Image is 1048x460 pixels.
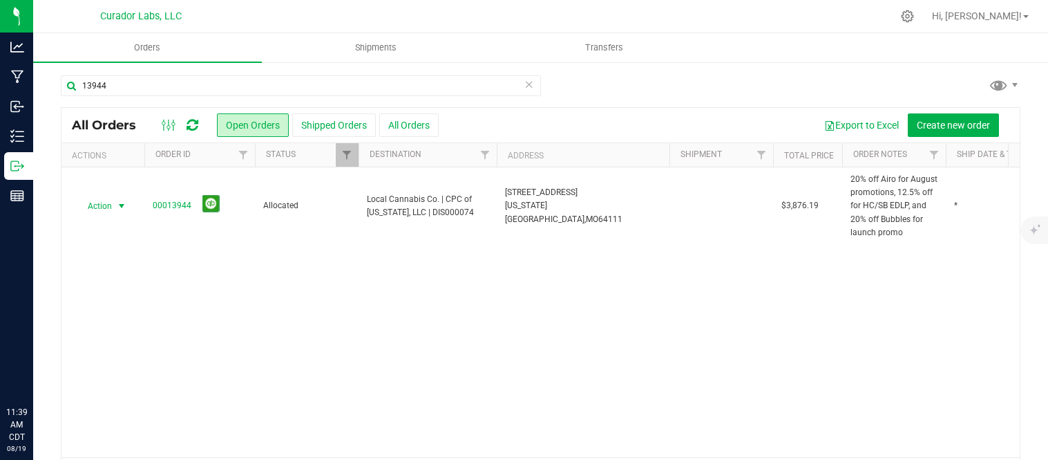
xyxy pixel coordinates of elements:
[781,199,819,212] span: $3,876.19
[923,143,946,167] a: Filter
[10,189,24,203] inline-svg: Reports
[10,40,24,54] inline-svg: Analytics
[379,113,439,137] button: All Orders
[336,42,415,54] span: Shipments
[292,113,376,137] button: Shipped Orders
[336,143,359,167] a: Filter
[10,70,24,84] inline-svg: Manufacturing
[41,347,57,364] iframe: Resource center unread badge
[505,187,578,197] span: [STREET_ADDRESS]
[917,120,990,131] span: Create new order
[113,196,131,216] span: select
[232,143,255,167] a: Filter
[474,143,497,167] a: Filter
[10,100,24,113] inline-svg: Inbound
[680,149,722,159] a: Shipment
[6,406,27,443] p: 11:39 AM CDT
[153,199,191,212] a: 00013944
[6,443,27,454] p: 08/19
[10,129,24,143] inline-svg: Inventory
[14,349,55,391] iframe: Resource center
[566,42,642,54] span: Transfers
[155,149,191,159] a: Order ID
[850,173,937,239] span: 20% off Airo for August promotions, 12.5% off for HC/SB EDLP, and 20% off Bubbles for launch promo
[217,113,289,137] button: Open Orders
[115,42,179,54] span: Orders
[33,33,262,62] a: Orders
[505,201,586,223] span: [US_STATE][GEOGRAPHIC_DATA],
[61,75,541,96] input: Search Order ID, Destination, Customer PO...
[815,113,908,137] button: Export to Excel
[75,196,113,216] span: Action
[262,33,490,62] a: Shipments
[100,10,182,22] span: Curador Labs, LLC
[908,113,999,137] button: Create new order
[497,143,669,167] th: Address
[853,149,907,159] a: Order Notes
[10,159,24,173] inline-svg: Outbound
[586,214,598,224] span: MO
[263,199,350,212] span: Allocated
[784,151,834,160] a: Total Price
[72,151,139,160] div: Actions
[370,149,421,159] a: Destination
[932,10,1022,21] span: Hi, [PERSON_NAME]!
[524,75,534,93] span: Clear
[266,149,296,159] a: Status
[899,10,916,23] div: Manage settings
[598,214,622,224] span: 64111
[490,33,718,62] a: Transfers
[367,193,488,219] span: Local Cannabis Co. | CPC of [US_STATE], LLC | DIS000074
[72,118,150,133] span: All Orders
[750,143,773,167] a: Filter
